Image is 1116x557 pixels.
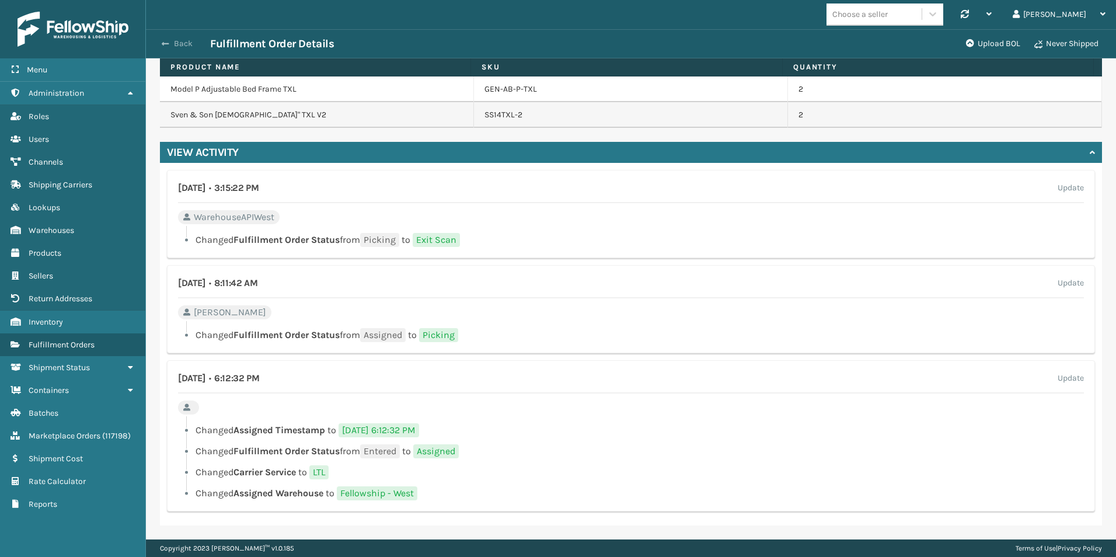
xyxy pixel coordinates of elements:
span: Reports [29,499,57,509]
button: Upload BOL [959,32,1027,55]
span: WarehouseAPIWest [194,210,274,224]
span: Administration [29,88,84,98]
a: SS14TXL-2 [484,109,522,121]
i: Never Shipped [1034,40,1042,48]
a: Privacy Policy [1058,544,1102,552]
span: Assigned Timestamp [233,424,325,436]
label: SKU [482,62,771,72]
span: Picking [419,328,458,342]
span: Carrier Service [233,467,296,478]
label: Update [1058,181,1084,195]
span: Sellers [29,271,53,281]
label: Quantity [793,62,1083,72]
h4: [DATE] 3:15:22 PM [178,181,259,195]
button: Back [156,39,210,49]
span: Warehouses [29,225,74,235]
span: Batches [29,408,58,418]
td: 2 [788,76,1102,102]
li: Changed to [178,486,1084,500]
td: 2 [788,102,1102,128]
span: Assigned [360,328,406,342]
span: Return Addresses [29,294,92,304]
span: Marketplace Orders [29,431,100,441]
h4: [DATE] 6:12:32 PM [178,371,259,385]
span: • [209,183,211,193]
span: [PERSON_NAME] [194,305,266,319]
h3: Fulfillment Order Details [210,37,334,51]
span: Fulfillment Orders [29,340,95,350]
span: Picking [360,233,399,247]
span: Shipment Cost [29,454,83,464]
td: Model P Adjustable Bed Frame TXL [160,76,474,102]
span: Fulfillment Order Status [233,445,340,457]
button: Never Shipped [1027,32,1105,55]
span: Channels [29,157,63,167]
label: Product Name [170,62,460,72]
span: ( 117198 ) [102,431,131,441]
div: Choose a seller [832,8,888,20]
label: Update [1058,276,1084,290]
span: Shipment Status [29,363,90,373]
a: Terms of Use [1016,544,1056,552]
span: Assigned [413,444,459,458]
a: GEN-AB-P-TXL [484,83,537,95]
td: Sven & Son [DEMOGRAPHIC_DATA]" TXL V2 [160,102,474,128]
span: Roles [29,112,49,121]
span: Lookups [29,203,60,213]
li: Changed from to [178,233,1084,247]
li: Changed from to [178,444,1084,458]
li: Changed to [178,465,1084,479]
span: Products [29,248,61,258]
span: Inventory [29,317,63,327]
span: Entered [360,444,400,458]
label: Update [1058,371,1084,385]
span: Exit Scan [413,233,460,247]
div: | [1016,539,1102,557]
li: Changed to [178,423,1084,437]
span: Containers [29,385,69,395]
span: Assigned Warehouse [233,488,323,499]
span: Fulfillment Order Status [233,234,340,245]
span: Rate Calculator [29,476,86,486]
h4: [DATE] 8:11:42 AM [178,276,257,290]
li: Changed from to [178,328,1084,342]
span: [DATE] 6:12:32 PM [339,423,419,437]
span: Menu [27,65,47,75]
i: Upload BOL [966,39,974,47]
span: LTL [309,465,329,479]
p: Copyright 2023 [PERSON_NAME]™ v 1.0.185 [160,539,294,557]
span: Fulfillment Order Status [233,329,340,340]
h4: View Activity [167,145,239,159]
span: Shipping Carriers [29,180,92,190]
span: Fellowship - West [337,486,417,500]
img: logo [18,12,128,47]
span: • [209,278,211,288]
span: Users [29,134,49,144]
span: • [209,373,211,384]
